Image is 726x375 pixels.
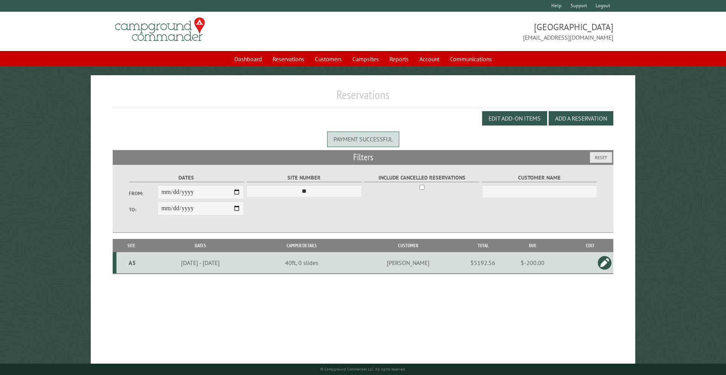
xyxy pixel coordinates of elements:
th: Edit [567,239,613,252]
td: $5192.56 [468,252,498,274]
label: Dates [129,174,244,182]
th: Camper Details [254,239,349,252]
button: Add a Reservation [549,111,613,126]
td: [PERSON_NAME] [349,252,468,274]
h2: Filters [113,150,614,164]
td: 40ft, 0 slides [254,252,349,274]
label: From: [129,190,158,197]
label: Include Cancelled Reservations [364,174,479,182]
th: Total [468,239,498,252]
a: Campsites [348,52,383,66]
span: [GEOGRAPHIC_DATA] [EMAIL_ADDRESS][DOMAIN_NAME] [363,21,613,42]
a: Communications [445,52,496,66]
td: $-200.00 [498,252,567,274]
a: Reservations [268,52,309,66]
label: To: [129,206,158,213]
th: Dates [146,239,254,252]
div: A5 [119,259,145,267]
h1: Reservations [113,87,614,108]
div: Payment successful [327,132,399,147]
label: Site Number [247,174,362,182]
img: Campground Commander [113,15,207,44]
a: Account [415,52,444,66]
th: Due [498,239,567,252]
button: Reset [590,152,612,163]
a: Dashboard [230,52,267,66]
button: Edit Add-on Items [482,111,547,126]
a: Customers [310,52,346,66]
th: Customer [349,239,468,252]
a: Reports [385,52,413,66]
small: © Campground Commander LLC. All rights reserved. [320,367,406,372]
th: Site [116,239,147,252]
div: [DATE] - [DATE] [147,259,253,267]
label: Customer Name [482,174,597,182]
